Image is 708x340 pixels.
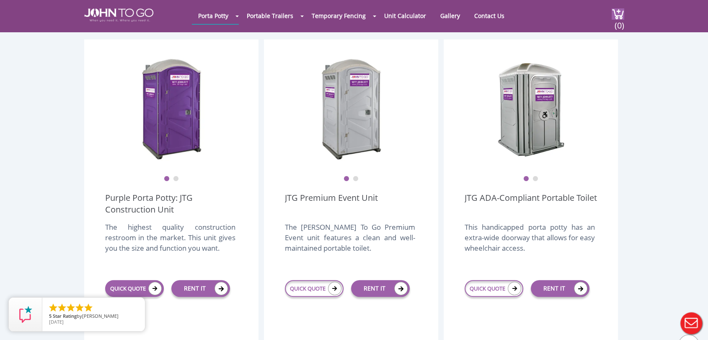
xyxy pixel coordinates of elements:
a: Gallery [434,8,466,24]
a: RENT IT [351,280,410,297]
button: 2 of 2 [353,176,359,182]
a: Unit Calculator [378,8,432,24]
li:  [48,303,58,313]
a: Portable Trailers [240,8,300,24]
div: This handicapped porta potty has an extra-wide doorway that allows for easy wheelchair access. [465,222,595,262]
a: QUICK QUOTE [285,280,344,297]
a: Purple Porta Potty: JTG Construction Unit [105,192,238,215]
button: 2 of 2 [532,176,538,182]
a: Temporary Fencing [305,8,372,24]
span: [PERSON_NAME] [82,313,119,319]
span: Star Rating [53,313,77,319]
a: QUICK QUOTE [465,280,523,297]
a: Porta Potty [192,8,235,24]
button: 1 of 2 [523,176,529,182]
a: Contact Us [468,8,511,24]
a: RENT IT [531,280,589,297]
span: by [49,314,138,319]
button: 1 of 2 [164,176,170,182]
span: (0) [614,13,624,31]
a: QUICK QUOTE [105,280,164,297]
button: 2 of 2 [173,176,179,182]
img: cart a [612,8,624,20]
span: [DATE] [49,319,64,325]
span: 5 [49,313,52,319]
a: JTG Premium Event Unit [285,192,378,215]
li:  [83,303,93,313]
div: The [PERSON_NAME] To Go Premium Event unit features a clean and well-maintained portable toilet. [285,222,415,262]
li:  [57,303,67,313]
img: Review Rating [17,306,34,323]
a: JTG ADA-Compliant Portable Toilet [465,192,597,215]
button: Live Chat [674,306,708,340]
li:  [66,303,76,313]
button: 1 of 2 [344,176,349,182]
img: JOHN to go [84,8,153,22]
div: The highest quality construction restroom in the market. This unit gives you the size and functio... [105,222,235,262]
img: ADA Handicapped Accessible Unit [497,56,564,161]
li:  [75,303,85,313]
a: RENT IT [171,280,230,297]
